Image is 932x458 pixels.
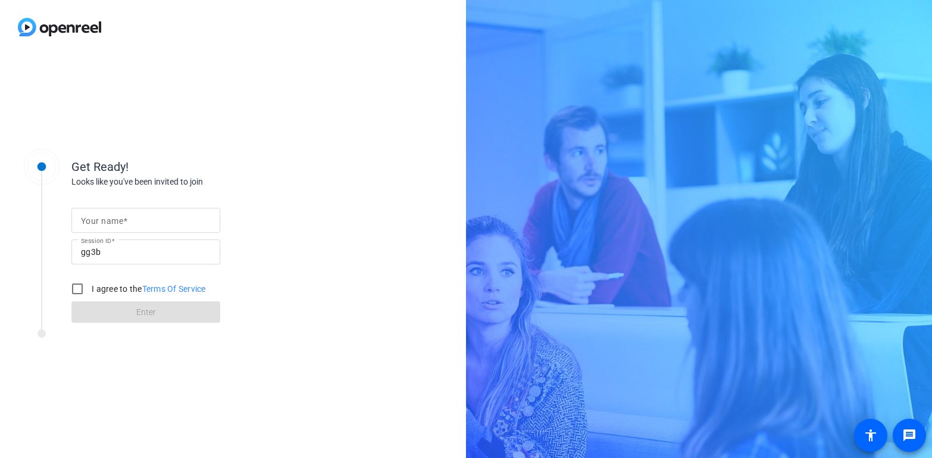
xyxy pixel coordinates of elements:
a: Terms Of Service [142,284,206,294]
mat-label: Session ID [81,237,111,244]
div: Looks like you've been invited to join [71,176,309,188]
mat-icon: accessibility [864,428,878,443]
mat-label: Your name [81,216,123,226]
label: I agree to the [89,283,206,295]
mat-icon: message [902,428,917,443]
div: Get Ready! [71,158,309,176]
